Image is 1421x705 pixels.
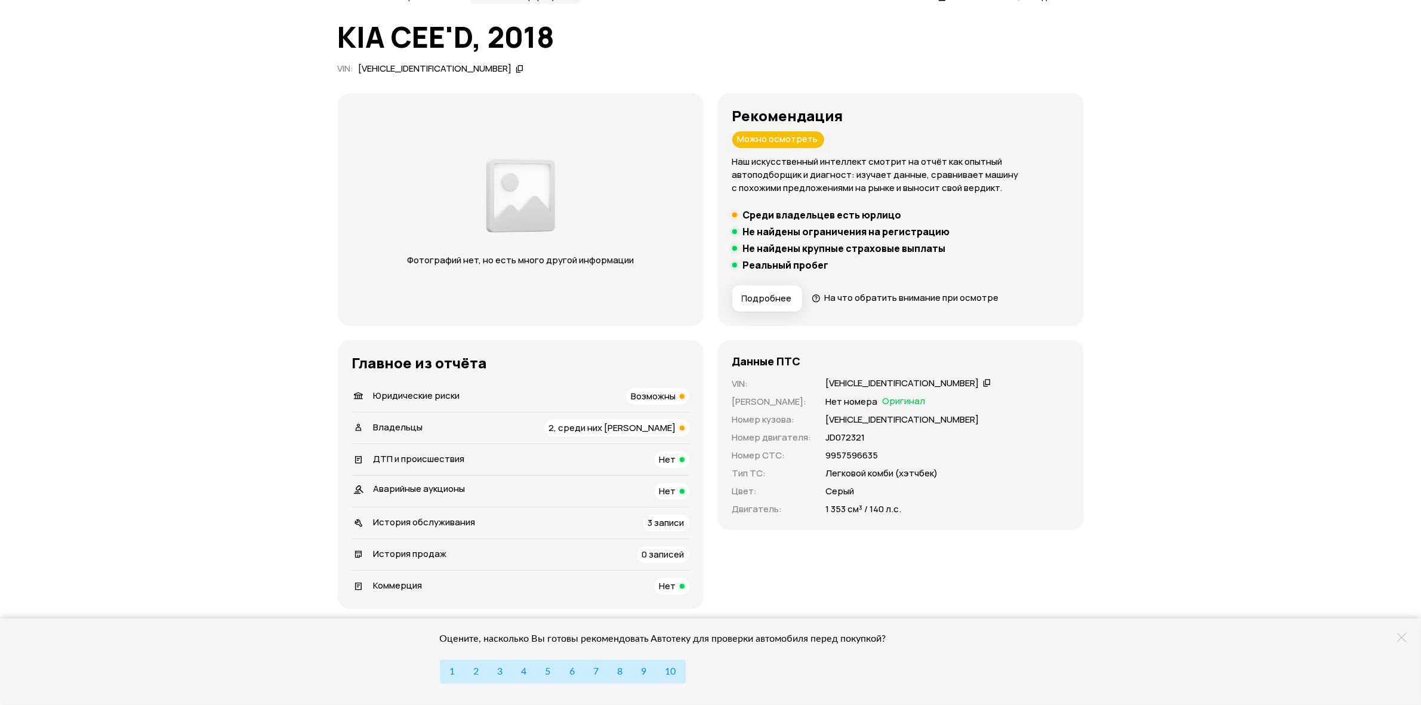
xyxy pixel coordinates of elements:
[826,377,979,390] div: [VEHICLE_IDENTIFICATION_NUMBER]
[732,503,812,516] p: Двигатель :
[732,285,802,312] button: Подробнее
[521,667,526,676] span: 4
[732,377,812,390] p: VIN :
[826,467,938,480] p: Легковой комби (хэтчбек)
[535,660,560,684] button: 5
[659,485,676,497] span: Нет
[732,467,812,480] p: Тип ТС :
[641,667,646,676] span: 9
[338,21,1084,53] h1: KIA CEE'D, 2018
[732,485,812,498] p: Цвет :
[374,579,423,592] span: Коммерция
[374,547,447,560] span: История продаж
[824,291,998,304] span: На что обратить внимание при осмотре
[352,355,689,371] h3: Главное из отчёта
[826,413,979,426] p: [VEHICLE_IDENTIFICATION_NUMBER]
[642,548,685,561] span: 0 записей
[488,660,512,684] button: 3
[374,421,423,433] span: Владельцы
[743,259,829,271] h5: Реальный пробег
[617,667,622,676] span: 8
[743,242,946,254] h5: Не найдены крупные страховые выплаты
[732,395,812,408] p: [PERSON_NAME] :
[593,667,599,676] span: 7
[440,633,902,645] div: Оцените, насколько Вы готовы рекомендовать Автотеку для проверки автомобиля перед покупкой?
[732,413,812,426] p: Номер кузова :
[743,226,950,238] h5: Не найдены ограничения на регистрацию
[743,209,902,221] h5: Среди владельцев есть юрлицо
[374,482,466,495] span: Аварийные аукционы
[608,660,632,684] button: 8
[374,452,465,465] span: ДТП и происшествия
[560,660,584,684] button: 6
[826,431,865,444] p: JD072321
[440,660,464,684] button: 1
[449,667,455,676] span: 1
[473,667,479,676] span: 2
[338,62,354,75] span: VIN :
[732,355,801,368] h4: Данные ПТС
[359,63,512,75] div: [VEHICLE_IDENTIFICATION_NUMBER]
[569,667,575,676] span: 6
[545,667,550,676] span: 5
[497,667,503,676] span: 3
[742,293,792,304] span: Подробнее
[655,660,685,684] button: 10
[732,431,812,444] p: Номер двигателя :
[826,395,878,408] p: Нет номера
[511,660,536,684] button: 4
[659,580,676,592] span: Нет
[584,660,608,684] button: 7
[826,485,855,498] p: Серый
[396,254,646,267] p: Фотографий нет, но есть много другой информации
[374,516,476,528] span: История обслуживания
[659,453,676,466] span: Нет
[732,155,1069,195] p: Наш искусственный интеллект смотрит на отчёт как опытный автоподборщик и диагност: изучает данные...
[631,660,656,684] button: 9
[464,660,488,684] button: 2
[648,516,685,529] span: 3 записи
[883,395,926,408] span: Оригинал
[665,667,676,676] span: 10
[631,390,676,402] span: Возможны
[826,449,879,462] p: 9957596635
[812,291,999,304] a: На что обратить внимание при осмотре
[483,152,558,239] img: 2a3f492e8892fc00.png
[826,503,902,516] p: 1 353 см³ / 140 л.с.
[732,449,812,462] p: Номер СТС :
[374,389,460,402] span: Юридические риски
[732,107,1069,124] h3: Рекомендация
[549,421,676,434] span: 2, среди них [PERSON_NAME]
[732,131,824,148] div: Можно осмотреть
